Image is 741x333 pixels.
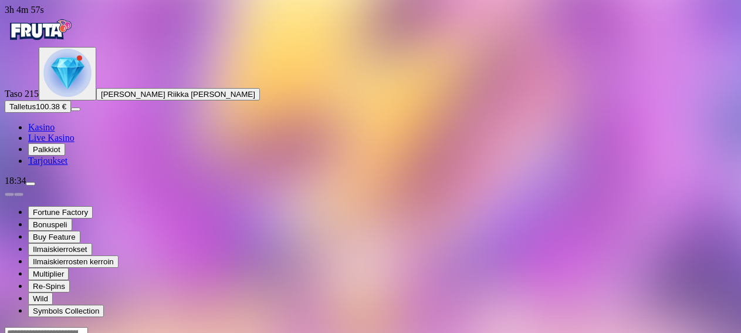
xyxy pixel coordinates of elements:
[28,268,69,280] button: Multiplier
[5,89,39,99] span: Taso 215
[5,5,44,15] span: user session time
[28,255,119,268] button: Ilmaiskierrosten kerroin
[33,294,48,303] span: Wild
[43,49,92,97] img: level unlocked
[36,102,66,111] span: 100.38 €
[33,208,88,217] span: Fortune Factory
[14,193,23,196] button: next slide
[28,206,93,218] button: Fortune Factory
[28,143,65,156] button: reward iconPalkkiot
[28,156,67,166] span: Tarjoukset
[28,305,104,317] button: Symbols Collection
[33,220,67,229] span: Bonuspeli
[28,133,75,143] span: Live Kasino
[39,47,96,100] button: level unlocked
[28,122,55,132] a: diamond iconKasino
[9,102,36,111] span: Talletus
[101,90,255,99] span: [PERSON_NAME] Riikka [PERSON_NAME]
[5,15,736,166] nav: Primary
[5,193,14,196] button: prev slide
[96,88,260,100] button: [PERSON_NAME] Riikka [PERSON_NAME]
[5,15,75,45] img: Fruta
[5,100,71,113] button: Talletusplus icon100.38 €
[71,107,80,111] button: menu
[28,231,80,243] button: Buy Feature
[33,307,99,315] span: Symbols Collection
[28,280,70,292] button: Re-Spins
[28,292,53,305] button: Wild
[33,270,64,278] span: Multiplier
[33,233,76,241] span: Buy Feature
[28,218,72,231] button: Bonuspeli
[28,133,75,143] a: poker-chip iconLive Kasino
[5,176,26,186] span: 18:34
[28,243,92,255] button: Ilmaiskierrokset
[5,36,75,46] a: Fruta
[33,257,114,266] span: Ilmaiskierrosten kerroin
[28,156,67,166] a: gift-inverted iconTarjoukset
[33,282,65,291] span: Re-Spins
[28,122,55,132] span: Kasino
[26,182,35,186] button: menu
[33,145,60,154] span: Palkkiot
[33,245,87,254] span: Ilmaiskierrokset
